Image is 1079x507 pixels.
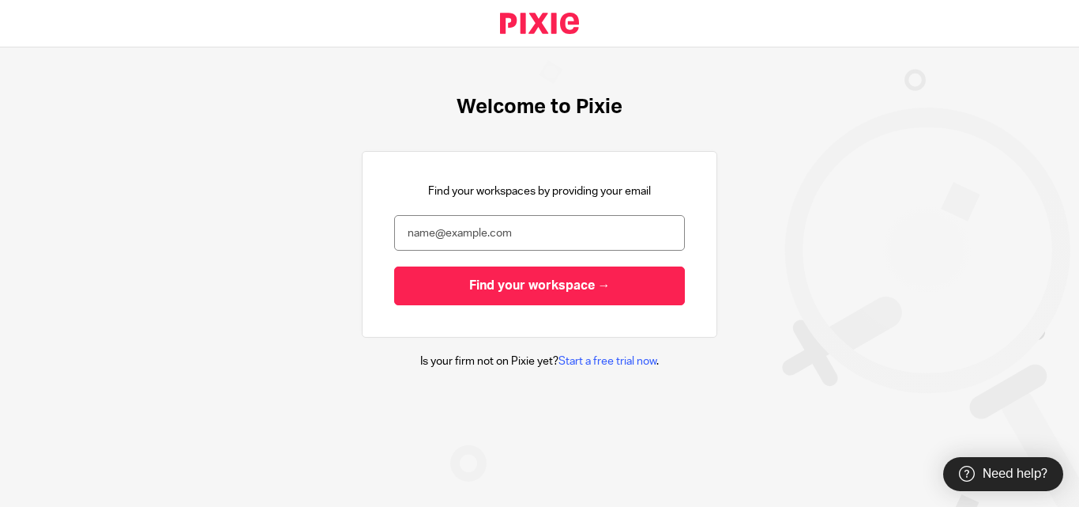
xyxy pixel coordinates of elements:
[457,95,622,119] h1: Welcome to Pixie
[943,457,1063,491] div: Need help?
[420,354,659,369] p: Is your firm not on Pixie yet? .
[428,184,651,199] p: Find your workspaces by providing your email
[394,215,685,251] input: name@example.com
[558,356,656,367] a: Start a free trial now
[394,267,685,305] input: Find your workspace →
